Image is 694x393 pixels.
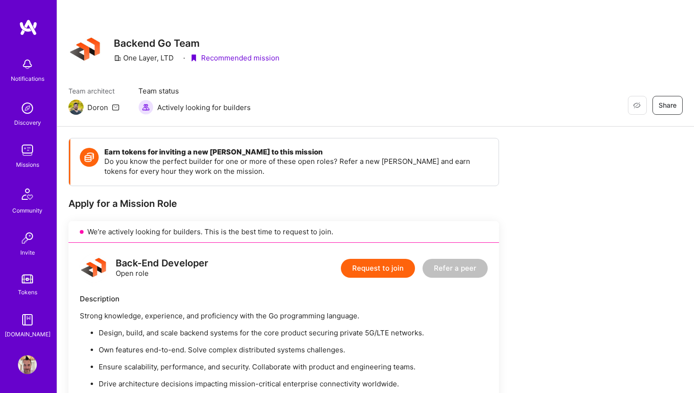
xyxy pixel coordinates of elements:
[104,148,489,156] h4: Earn tokens for inviting a new [PERSON_NAME] to this mission
[18,141,37,160] img: teamwork
[104,156,489,176] p: Do you know the perfect builder for one or more of these open roles? Refer a new [PERSON_NAME] an...
[20,248,35,257] div: Invite
[423,259,488,278] button: Refer a peer
[18,55,37,74] img: bell
[114,54,121,62] i: icon CompanyGray
[14,118,41,128] div: Discovery
[114,53,174,63] div: One Layer, LTD
[18,355,37,374] img: User Avatar
[18,229,37,248] img: Invite
[157,103,251,112] span: Actively looking for builders
[99,362,488,372] p: Ensure scalability, performance, and security. Collaborate with product and engineering teams.
[652,96,683,115] button: Share
[87,103,108,112] div: Doron
[138,86,251,96] span: Team status
[190,53,279,63] div: Recommended mission
[112,103,119,111] i: icon Mail
[68,86,119,96] span: Team architect
[16,183,39,205] img: Community
[80,254,108,282] img: logo
[116,258,208,278] div: Open role
[11,74,44,84] div: Notifications
[18,287,37,297] div: Tokens
[5,329,51,339] div: [DOMAIN_NAME]
[633,102,641,109] i: icon EyeClosed
[19,19,38,36] img: logo
[68,221,499,243] div: We’re actively looking for builders. This is the best time to request to join.
[116,258,208,268] div: Back-End Developer
[99,328,488,338] p: Design, build, and scale backend systems for the core product securing private 5G/LTE networks.
[114,37,279,49] h3: Backend Go Team
[68,197,499,210] div: Apply for a Mission Role
[16,355,39,374] a: User Avatar
[99,345,488,355] p: Own features end-to-end. Solve complex distributed systems challenges.
[341,259,415,278] button: Request to join
[68,100,84,115] img: Team Architect
[183,53,185,63] div: ·
[80,311,488,321] p: Strong knowledge, experience, and proficiency with the Go programming language.
[68,33,102,67] img: Company Logo
[99,379,488,389] p: Drive architecture decisions impacting mission-critical enterprise connectivity worldwide.
[80,294,488,304] div: Description
[12,205,42,215] div: Community
[18,99,37,118] img: discovery
[190,54,197,62] i: icon PurpleRibbon
[659,101,677,110] span: Share
[18,310,37,329] img: guide book
[138,100,153,115] img: Actively looking for builders
[16,160,39,170] div: Missions
[22,274,33,283] img: tokens
[80,148,99,167] img: Token icon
